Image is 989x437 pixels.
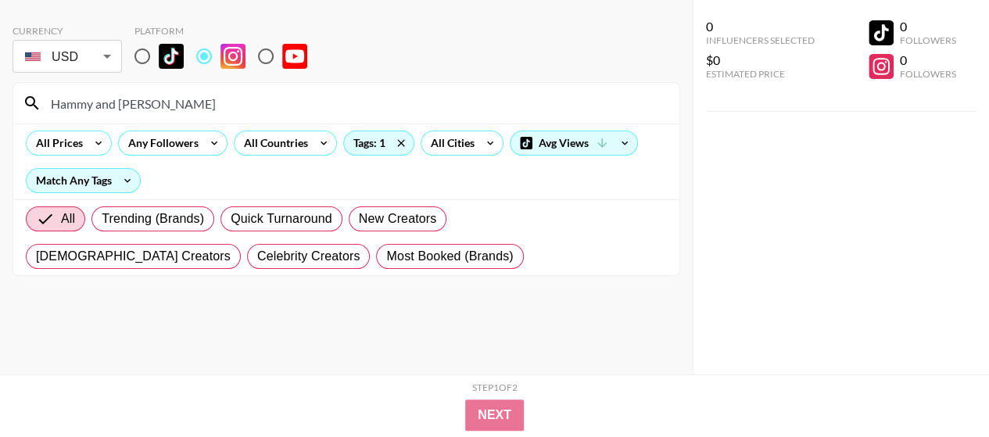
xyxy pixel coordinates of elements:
[119,131,202,155] div: Any Followers
[900,52,956,68] div: 0
[220,44,245,69] img: Instagram
[421,131,478,155] div: All Cities
[465,399,524,431] button: Next
[16,43,119,70] div: USD
[41,91,670,116] input: Search by User Name
[134,25,320,37] div: Platform
[344,131,414,155] div: Tags: 1
[900,34,956,46] div: Followers
[282,44,307,69] img: YouTube
[911,359,970,418] iframe: Drift Widget Chat Controller
[900,68,956,80] div: Followers
[235,131,311,155] div: All Countries
[511,131,637,155] div: Avg Views
[13,25,122,37] div: Currency
[257,247,360,266] span: Celebrity Creators
[159,44,184,69] img: TikTok
[706,34,815,46] div: Influencers Selected
[900,19,956,34] div: 0
[61,210,75,228] span: All
[386,247,513,266] span: Most Booked (Brands)
[706,19,815,34] div: 0
[102,210,204,228] span: Trending (Brands)
[27,131,86,155] div: All Prices
[706,52,815,68] div: $0
[27,169,140,192] div: Match Any Tags
[36,247,231,266] span: [DEMOGRAPHIC_DATA] Creators
[231,210,332,228] span: Quick Turnaround
[706,68,815,80] div: Estimated Price
[472,381,518,393] div: Step 1 of 2
[359,210,437,228] span: New Creators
